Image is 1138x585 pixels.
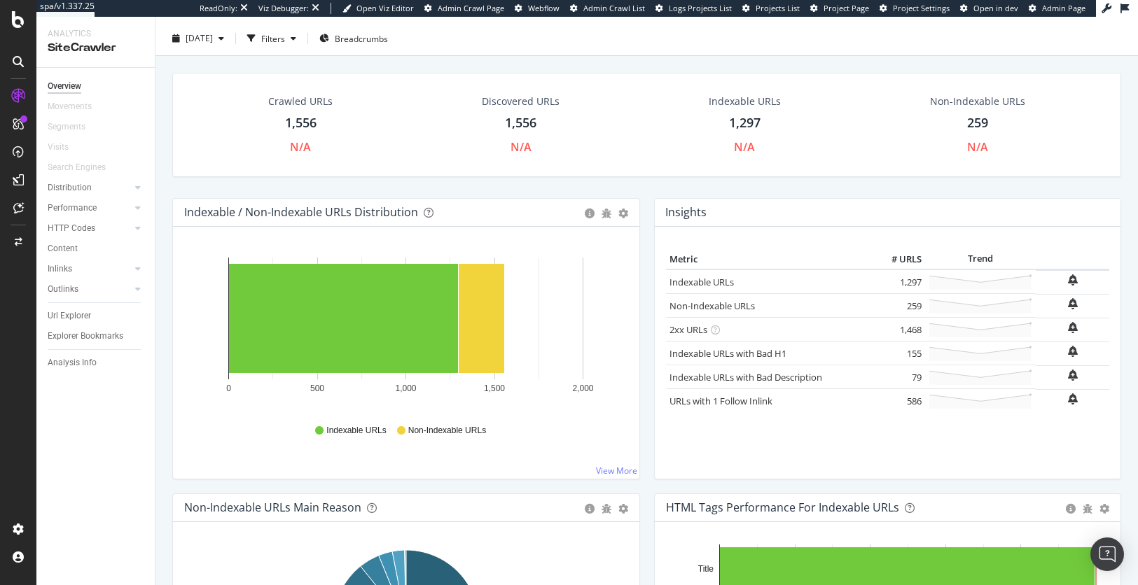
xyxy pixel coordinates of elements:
[1029,3,1085,14] a: Admin Page
[1068,298,1078,309] div: bell-plus
[1042,3,1085,13] span: Admin Page
[960,3,1018,14] a: Open in dev
[356,3,414,13] span: Open Viz Editor
[572,383,593,393] text: 2,000
[48,79,81,94] div: Overview
[48,99,106,114] a: Movements
[48,355,145,370] a: Analysis Info
[709,94,781,108] div: Indexable URLs
[893,3,950,13] span: Project Settings
[967,114,988,132] div: 259
[869,269,925,294] td: 1,297
[48,79,145,94] a: Overview
[930,94,1025,108] div: Non-Indexable URLs
[585,504,595,514] div: circle-info
[570,3,645,14] a: Admin Crawl List
[1068,322,1078,333] div: bell-plus
[48,140,69,155] div: Visits
[48,40,144,56] div: SiteCrawler
[48,282,131,297] a: Outlinks
[729,114,761,132] div: 1,297
[285,114,317,132] div: 1,556
[48,309,91,323] div: Url Explorer
[666,500,899,514] div: HTML Tags Performance for Indexable URLs
[1068,369,1078,381] div: bell-plus
[48,309,145,323] a: Url Explorer
[261,33,285,45] div: Filters
[1068,274,1078,286] div: bell-plus
[48,355,97,370] div: Analysis Info
[869,341,925,365] td: 155
[669,395,772,407] a: URLs with 1 Follow Inlink
[655,3,732,14] a: Logs Projects List
[200,3,237,14] div: ReadOnly:
[669,371,822,383] a: Indexable URLs with Bad Description
[1099,504,1109,514] div: gear
[618,209,628,218] div: gear
[186,32,213,44] span: 2025 Feb. 13th
[734,139,755,155] div: N/A
[505,114,536,132] div: 1,556
[48,201,131,216] a: Performance
[290,139,311,155] div: N/A
[184,249,628,411] svg: A chart.
[669,347,786,360] a: Indexable URLs with Bad H1
[585,209,595,218] div: circle-info
[48,120,99,134] a: Segments
[242,27,302,50] button: Filters
[48,181,131,195] a: Distribution
[973,3,1018,13] span: Open in dev
[48,282,78,297] div: Outlinks
[48,262,131,276] a: Inlinks
[669,299,755,312] a: Non-Indexable URLs
[880,3,950,14] a: Project Settings
[666,249,869,270] th: Metric
[268,94,333,108] div: Crawled URLs
[438,3,504,13] span: Admin Crawl Page
[1066,504,1076,514] div: circle-info
[596,465,637,477] a: View More
[528,3,560,13] span: Webflow
[869,249,925,270] th: # URLS
[484,383,505,393] text: 1,500
[48,241,78,256] div: Content
[48,221,95,236] div: HTTP Codes
[511,139,532,155] div: N/A
[335,33,388,45] span: Breadcrumbs
[810,3,869,14] a: Project Page
[184,500,361,514] div: Non-Indexable URLs Main Reason
[48,329,145,344] a: Explorer Bookmarks
[515,3,560,14] a: Webflow
[424,3,504,14] a: Admin Crawl Page
[742,3,800,14] a: Projects List
[967,139,988,155] div: N/A
[756,3,800,13] span: Projects List
[226,383,231,393] text: 0
[48,120,85,134] div: Segments
[1068,393,1078,404] div: bell-plus
[48,329,123,344] div: Explorer Bookmarks
[48,241,145,256] a: Content
[824,3,869,13] span: Project Page
[310,383,324,393] text: 500
[669,276,734,288] a: Indexable URLs
[342,3,414,14] a: Open Viz Editor
[48,28,144,40] div: Analytics
[869,318,925,341] td: 1,468
[314,27,394,50] button: Breadcrumbs
[258,3,309,14] div: Viz Debugger:
[48,262,72,276] div: Inlinks
[48,201,97,216] div: Performance
[326,425,386,437] span: Indexable URLs
[395,383,416,393] text: 1,000
[1090,537,1124,571] div: Open Intercom Messenger
[48,99,92,114] div: Movements
[48,160,106,175] div: Search Engines
[1083,504,1092,514] div: bug
[167,27,230,50] button: [DATE]
[665,203,707,222] h4: Insights
[583,3,645,13] span: Admin Crawl List
[869,389,925,413] td: 586
[669,3,732,13] span: Logs Projects List
[408,425,486,437] span: Non-Indexable URLs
